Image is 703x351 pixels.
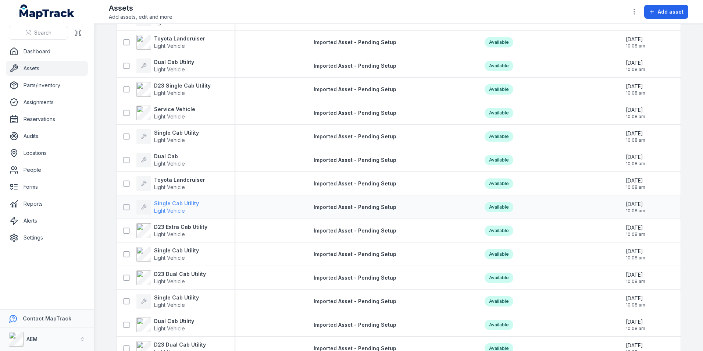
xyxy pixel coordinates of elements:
span: Light Vehicle [154,184,185,190]
strong: D23 Single Cab Utility [154,82,211,89]
div: Available [485,84,513,95]
span: Light Vehicle [154,325,185,331]
span: Imported Asset - Pending Setup [314,63,396,69]
span: [DATE] [626,248,645,255]
span: Imported Asset - Pending Setup [314,86,396,92]
span: Imported Asset - Pending Setup [314,180,396,187]
span: Imported Asset - Pending Setup [314,227,396,234]
div: Available [485,108,513,118]
a: Alerts [6,213,88,228]
a: Parts/Inventory [6,78,88,93]
a: Assignments [6,95,88,110]
a: Single Cab UtilityLight Vehicle [136,294,199,309]
a: Reservations [6,112,88,127]
strong: Service Vehicle [154,106,195,113]
a: Toyota LandcruiserLight Vehicle [136,35,205,50]
strong: D23 Dual Cab Utility [154,341,206,348]
div: Available [485,249,513,259]
span: 10:08 am [626,208,645,214]
a: Imported Asset - Pending Setup [314,156,396,164]
span: [DATE] [626,153,645,161]
a: Imported Asset - Pending Setup [314,109,396,117]
span: Imported Asset - Pending Setup [314,39,396,45]
a: Audits [6,129,88,143]
time: 20/08/2025, 10:08:45 am [626,318,645,331]
button: Search [9,26,68,40]
div: Available [485,202,513,212]
strong: D23 Dual Cab Utility [154,270,206,278]
span: Light Vehicle [154,19,185,25]
span: Imported Asset - Pending Setup [314,157,396,163]
strong: Single Cab Utility [154,247,199,254]
span: Light Vehicle [154,137,185,143]
span: Light Vehicle [154,278,185,284]
a: Locations [6,146,88,160]
span: [DATE] [626,177,645,184]
span: Light Vehicle [154,255,185,261]
span: 10:08 am [626,326,645,331]
div: Available [485,273,513,283]
time: 20/08/2025, 10:08:45 am [626,59,645,72]
time: 20/08/2025, 10:08:45 am [626,106,645,120]
span: 10:08 am [626,302,645,308]
span: [DATE] [626,224,645,231]
strong: Toyota Landcruiser [154,35,205,42]
div: Available [485,178,513,189]
a: D23 Dual Cab UtilityLight Vehicle [136,270,206,285]
span: Light Vehicle [154,160,185,167]
time: 20/08/2025, 10:08:45 am [626,153,645,167]
span: Light Vehicle [154,208,185,214]
span: 10:08 am [626,184,645,190]
time: 20/08/2025, 10:08:45 am [626,201,645,214]
a: People [6,163,88,177]
span: [DATE] [626,36,645,43]
a: Imported Asset - Pending Setup [314,133,396,140]
time: 20/08/2025, 10:08:45 am [626,271,645,284]
span: 10:08 am [626,279,645,284]
span: Add assets, edit and more. [109,13,174,21]
span: Imported Asset - Pending Setup [314,110,396,116]
time: 20/08/2025, 10:08:45 am [626,130,645,143]
a: Imported Asset - Pending Setup [314,321,396,329]
strong: Contact MapTrack [23,315,71,322]
span: 10:08 am [626,231,645,237]
span: [DATE] [626,318,645,326]
div: Available [485,296,513,306]
time: 20/08/2025, 10:08:45 am [626,177,645,190]
span: [DATE] [626,130,645,137]
a: Imported Asset - Pending Setup [314,39,396,46]
a: Single Cab UtilityLight Vehicle [136,200,199,214]
a: Imported Asset - Pending Setup [314,298,396,305]
a: Assets [6,61,88,76]
strong: D23 Extra Cab Utility [154,223,207,231]
div: Available [485,320,513,330]
a: Service VehicleLight Vehicle [136,106,195,120]
a: MapTrack [19,4,75,19]
strong: Dual Cab [154,153,185,160]
div: Available [485,131,513,142]
a: Imported Asset - Pending Setup [314,180,396,187]
a: Imported Asset - Pending Setup [314,203,396,211]
a: Imported Asset - Pending Setup [314,86,396,93]
button: Add asset [644,5,688,19]
span: 10:08 am [626,255,645,261]
a: Dashboard [6,44,88,59]
strong: AEM [26,336,38,342]
span: Light Vehicle [154,231,185,237]
span: Add asset [658,8,684,15]
span: Light Vehicle [154,43,185,49]
a: Dual Cab UtilityLight Vehicle [136,318,194,332]
a: Imported Asset - Pending Setup [314,274,396,281]
span: Imported Asset - Pending Setup [314,204,396,210]
a: Reports [6,196,88,211]
a: Settings [6,230,88,245]
span: [DATE] [626,271,645,279]
span: [DATE] [626,295,645,302]
span: Imported Asset - Pending Setup [314,133,396,139]
time: 20/08/2025, 10:08:45 am [626,224,645,237]
strong: Dual Cab Utility [154,58,194,66]
div: Available [485,155,513,165]
time: 20/08/2025, 10:08:45 am [626,248,645,261]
